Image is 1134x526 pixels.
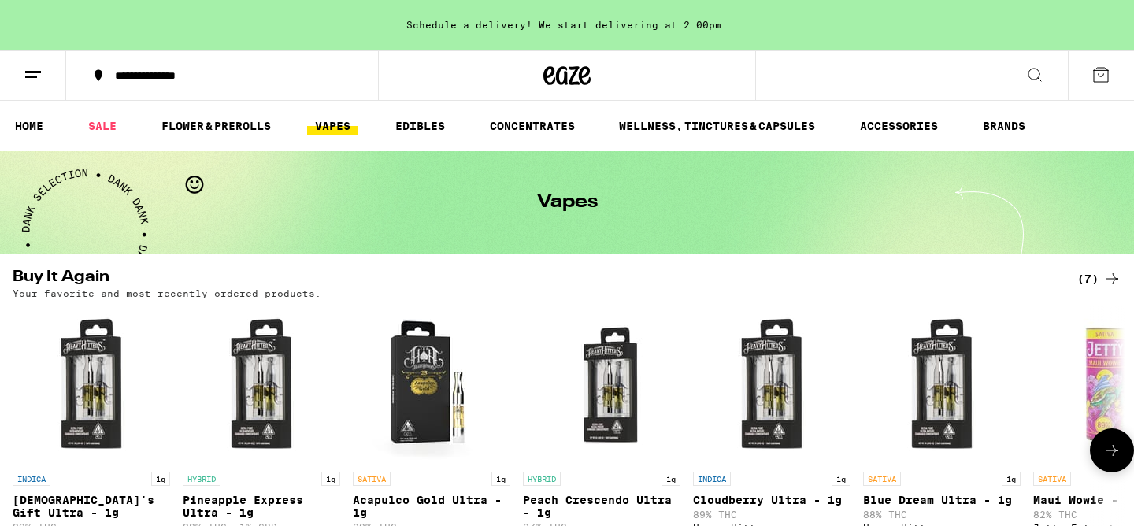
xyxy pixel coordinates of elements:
h1: Vapes [537,193,598,212]
p: HYBRID [523,472,561,486]
p: INDICA [13,472,50,486]
p: 1g [1002,472,1021,486]
a: WELLNESS, TINCTURES & CAPSULES [611,117,823,135]
img: Heavy Hitters - God's Gift Ultra - 1g [13,306,170,464]
p: 1g [661,472,680,486]
p: Blue Dream Ultra - 1g [863,494,1021,506]
p: 1g [491,472,510,486]
img: Heavy Hitters - Blue Dream Ultra - 1g [863,306,1021,464]
p: Acapulco Gold Ultra - 1g [353,494,510,519]
p: HYBRID [183,472,220,486]
p: 88% THC [863,509,1021,520]
p: SATIVA [1033,472,1071,486]
p: 1g [321,472,340,486]
a: BRANDS [975,117,1033,135]
p: INDICA [693,472,731,486]
a: HOME [7,117,51,135]
a: CONCENTRATES [482,117,583,135]
a: FLOWER & PREROLLS [154,117,279,135]
img: Heavy Hitters - Acapulco Gold Ultra - 1g [353,306,510,464]
p: SATIVA [353,472,391,486]
a: ACCESSORIES [852,117,946,135]
p: Pineapple Express Ultra - 1g [183,494,340,519]
a: (7) [1077,269,1121,288]
a: VAPES [307,117,358,135]
p: Peach Crescendo Ultra - 1g [523,494,680,519]
p: 89% THC [693,509,850,520]
img: Heavy Hitters - Pineapple Express Ultra - 1g [183,306,340,464]
img: Heavy Hitters - Peach Crescendo Ultra - 1g [523,306,680,464]
p: 1g [151,472,170,486]
p: SATIVA [863,472,901,486]
p: Cloudberry Ultra - 1g [693,494,850,506]
p: [DEMOGRAPHIC_DATA]'s Gift Ultra - 1g [13,494,170,519]
p: Your favorite and most recently ordered products. [13,288,321,298]
h2: Buy It Again [13,269,1044,288]
a: SALE [80,117,124,135]
img: Heavy Hitters - Cloudberry Ultra - 1g [693,306,850,464]
p: 1g [832,472,850,486]
a: EDIBLES [387,117,453,135]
